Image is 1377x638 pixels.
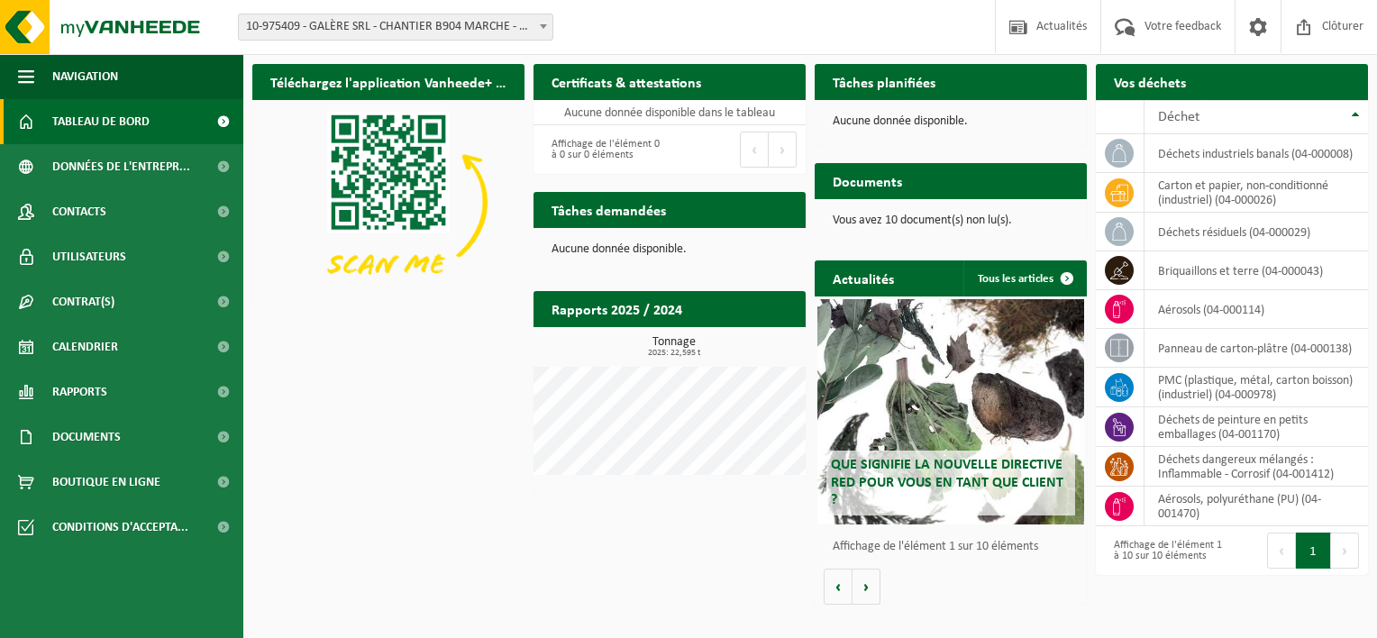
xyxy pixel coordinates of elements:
h2: Tâches demandées [533,192,684,227]
span: Contacts [52,189,106,234]
h2: Rapports 2025 / 2024 [533,291,700,326]
span: Boutique en ligne [52,460,160,505]
h2: Tâches planifiées [815,64,953,99]
span: Données de l'entrepr... [52,144,190,189]
span: 10-975409 - GALÈRE SRL - CHANTIER B904 MARCHE - MARCHE-EN-FAMENNE [238,14,553,41]
td: Aucune donnée disponible dans le tableau [533,100,806,125]
span: 10-975409 - GALÈRE SRL - CHANTIER B904 MARCHE - MARCHE-EN-FAMENNE [239,14,552,40]
p: Aucune donnée disponible. [552,243,788,256]
div: Affichage de l'élément 0 à 0 sur 0 éléments [543,130,661,169]
h2: Vos déchets [1096,64,1204,99]
button: Next [769,132,797,168]
h2: Certificats & attestations [533,64,719,99]
a: Consulter les rapports [649,326,804,362]
td: déchets dangereux mélangés : Inflammable - Corrosif (04-001412) [1144,447,1368,487]
td: déchets de peinture en petits emballages (04-001170) [1144,407,1368,447]
span: Navigation [52,54,118,99]
span: Rapports [52,369,107,415]
span: Utilisateurs [52,234,126,279]
span: Conditions d'accepta... [52,505,188,550]
td: aérosols (04-000114) [1144,290,1368,329]
td: panneau de carton-plâtre (04-000138) [1144,329,1368,368]
p: Vous avez 10 document(s) non lu(s). [833,214,1069,227]
td: PMC (plastique, métal, carton boisson) (industriel) (04-000978) [1144,368,1368,407]
span: Contrat(s) [52,279,114,324]
button: Vorige [824,569,853,605]
button: Volgende [853,569,880,605]
img: Download de VHEPlus App [252,100,524,305]
button: Previous [740,132,769,168]
button: 1 [1296,533,1331,569]
p: Aucune donnée disponible. [833,115,1069,128]
td: déchets industriels banals (04-000008) [1144,134,1368,173]
span: Calendrier [52,324,118,369]
span: Tableau de bord [52,99,150,144]
span: 2025: 22,595 t [543,349,806,358]
button: Previous [1267,533,1296,569]
h2: Actualités [815,260,912,296]
h3: Tonnage [543,336,806,358]
h2: Documents [815,163,920,198]
span: Que signifie la nouvelle directive RED pour vous en tant que client ? [831,458,1063,506]
a: Que signifie la nouvelle directive RED pour vous en tant que client ? [817,299,1084,524]
h2: Téléchargez l'application Vanheede+ maintenant! [252,64,524,99]
span: Déchet [1158,110,1199,124]
span: Documents [52,415,121,460]
td: briquaillons et terre (04-000043) [1144,251,1368,290]
button: Next [1331,533,1359,569]
td: déchets résiduels (04-000029) [1144,213,1368,251]
p: Affichage de l'élément 1 sur 10 éléments [833,541,1078,553]
td: aérosols, polyuréthane (PU) (04-001470) [1144,487,1368,526]
a: Tous les articles [963,260,1085,296]
div: Affichage de l'élément 1 à 10 sur 10 éléments [1105,531,1223,570]
td: carton et papier, non-conditionné (industriel) (04-000026) [1144,173,1368,213]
